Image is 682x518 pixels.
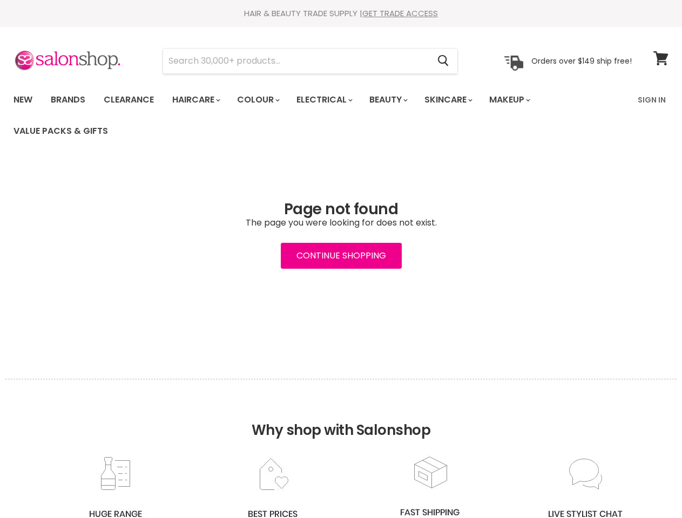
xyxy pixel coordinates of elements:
[13,201,669,218] h1: Page not found
[164,88,227,111] a: Haircare
[481,88,537,111] a: Makeup
[281,243,402,269] a: Continue Shopping
[229,88,286,111] a: Colour
[631,88,672,111] a: Sign In
[13,218,669,228] p: The page you were looking for does not exist.
[5,379,677,455] h2: Why shop with Salonshop
[5,88,40,111] a: New
[429,49,457,73] button: Search
[361,88,414,111] a: Beauty
[5,120,116,142] a: Value Packs & Gifts
[43,88,93,111] a: Brands
[362,8,438,19] a: GET TRADE ACCESS
[531,56,632,65] p: Orders over $149 ship free!
[163,48,458,74] form: Product
[96,88,162,111] a: Clearance
[163,49,429,73] input: Search
[416,88,479,111] a: Skincare
[288,88,359,111] a: Electrical
[5,84,631,147] ul: Main menu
